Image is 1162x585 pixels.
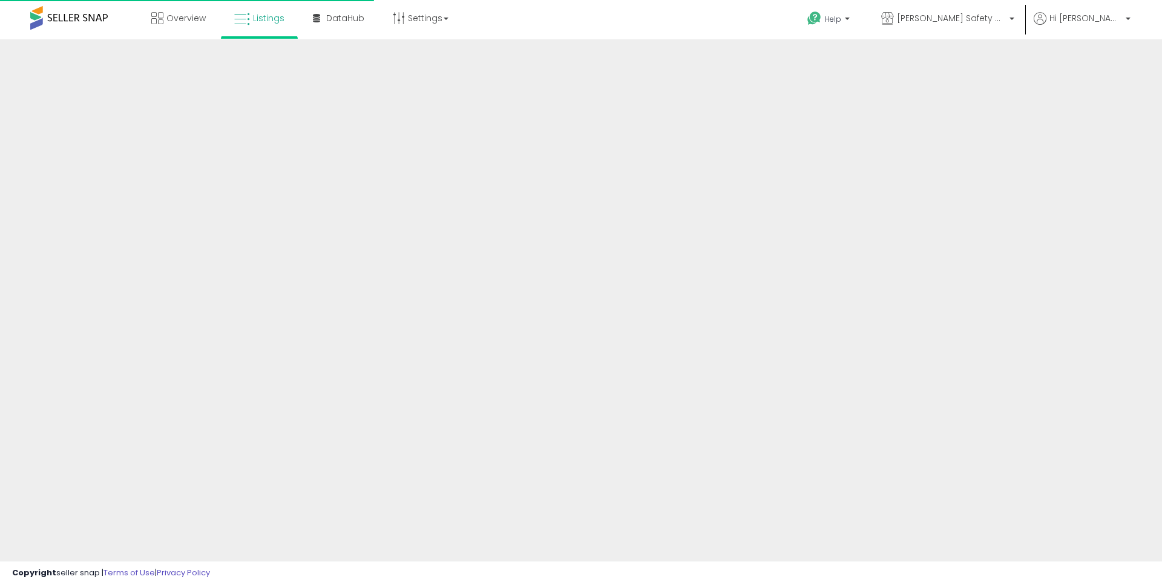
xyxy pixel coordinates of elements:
span: Listings [253,12,284,24]
i: Get Help [807,11,822,26]
a: Help [798,2,862,39]
a: Hi [PERSON_NAME] [1034,12,1131,39]
span: [PERSON_NAME] Safety & Supply [897,12,1006,24]
span: DataHub [326,12,364,24]
span: Hi [PERSON_NAME] [1049,12,1122,24]
span: Help [825,14,841,24]
span: Overview [166,12,206,24]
